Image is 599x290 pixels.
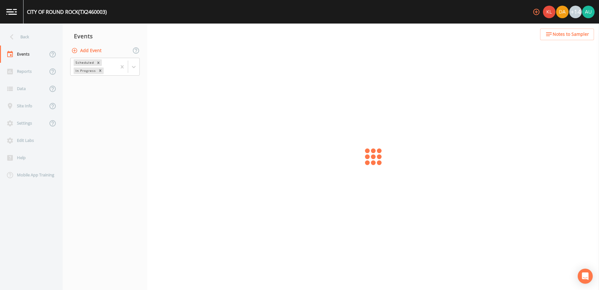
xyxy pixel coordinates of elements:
div: In Progress [74,67,97,74]
button: Notes to Sampler [540,29,594,40]
div: Open Intercom Messenger [578,269,593,284]
img: logo [6,9,17,15]
div: CITY OF ROUND ROCK (TX2460003) [27,8,107,16]
div: Remove In Progress [97,67,104,74]
img: 12eab8baf8763a7aaab4b9d5825dc6f3 [582,6,595,18]
div: Scheduled [74,59,95,66]
button: Add Event [70,45,104,56]
div: David Weber [556,6,569,18]
div: Remove Scheduled [95,59,102,66]
div: Kler Teran [543,6,556,18]
span: Notes to Sampler [553,30,589,38]
div: +14 [569,6,582,18]
div: Events [63,28,147,44]
img: 9c4450d90d3b8045b2e5fa62e4f92659 [543,6,555,18]
img: a84961a0472e9debc750dd08a004988d [556,6,569,18]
